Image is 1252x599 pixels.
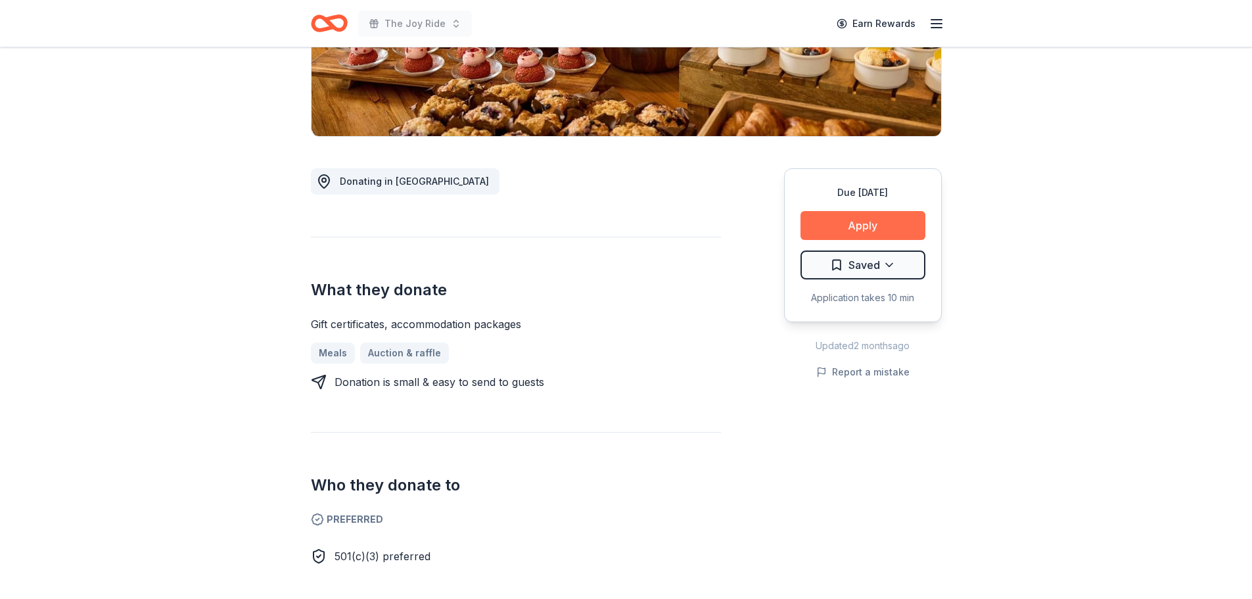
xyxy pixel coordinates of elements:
div: Donation is small & easy to send to guests [335,374,544,390]
button: Report a mistake [816,364,910,380]
button: Saved [800,251,925,279]
span: Saved [848,256,880,274]
div: Updated 2 months ago [784,338,942,354]
a: Auction & raffle [360,343,449,364]
span: 501(c)(3) preferred [335,550,430,563]
div: Due [DATE] [800,185,925,201]
h2: Who they donate to [311,475,721,496]
div: Application takes 10 min [800,290,925,306]
span: Preferred [311,512,721,527]
h2: What they donate [311,279,721,300]
a: Earn Rewards [829,12,923,36]
button: Apply [800,211,925,240]
span: The Joy Ride [384,16,446,32]
div: Gift certificates, accommodation packages [311,316,721,332]
a: Home [311,8,348,39]
a: Meals [311,343,355,364]
button: The Joy Ride [358,11,472,37]
span: Donating in [GEOGRAPHIC_DATA] [340,176,489,187]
